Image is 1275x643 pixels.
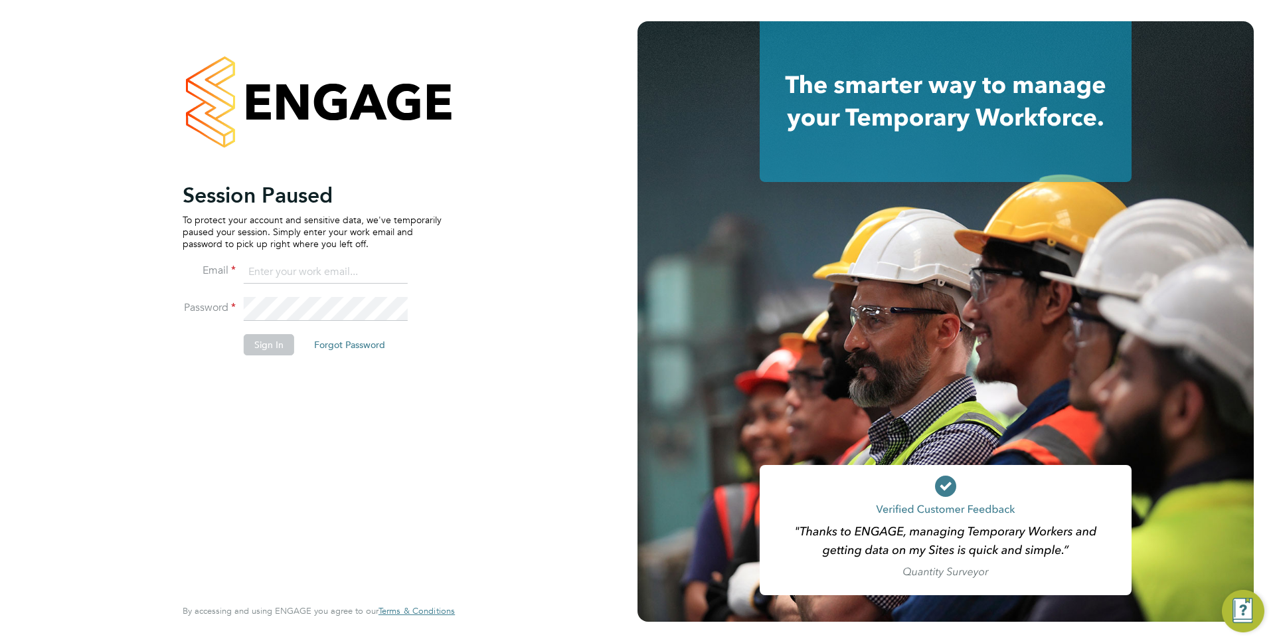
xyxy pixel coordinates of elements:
span: By accessing and using ENGAGE you agree to our [183,605,455,616]
a: Terms & Conditions [379,606,455,616]
button: Forgot Password [303,334,396,355]
label: Password [183,301,236,315]
input: Enter your work email... [244,260,408,284]
span: Terms & Conditions [379,605,455,616]
label: Email [183,264,236,278]
p: To protect your account and sensitive data, we've temporarily paused your session. Simply enter y... [183,214,442,250]
h2: Session Paused [183,182,442,209]
button: Sign In [244,334,294,355]
button: Engage Resource Center [1222,590,1264,632]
